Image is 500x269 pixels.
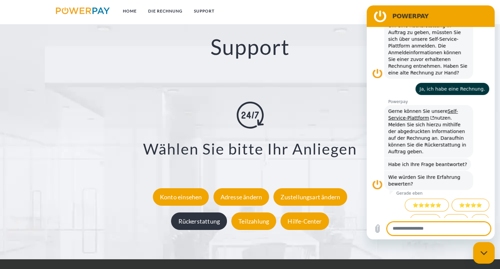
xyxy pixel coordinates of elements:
h3: Wählen Sie bitte Ihr Anliegen [33,139,467,158]
iframe: Schaltfläche zum Öffnen des Messaging-Fensters; Konversation läuft [473,242,495,264]
a: Teilzahlung [230,217,278,225]
a: DIE RECHNUNG [142,5,188,17]
a: Rückerstattung [169,217,229,225]
a: Adresse ändern [212,193,271,201]
a: Home [117,5,142,17]
img: logo-powerpay.svg [56,7,110,14]
div: Adresse ändern [213,188,269,206]
img: online-shopping.svg [237,101,264,128]
div: Zustellungsart ändern [273,188,347,206]
div: Konto einsehen [153,188,209,206]
div: Rückerstattung [171,212,227,230]
a: agb [410,5,431,17]
div: Hilfe-Center [280,212,329,230]
iframe: Messaging-Fenster [367,5,495,239]
a: Konto einsehen [151,193,211,201]
div: Teilzahlung [231,212,276,230]
a: Zustellungsart ändern [272,193,349,201]
a: Hilfe-Center [279,217,330,225]
h2: Support [25,34,475,60]
a: SUPPORT [188,5,220,17]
